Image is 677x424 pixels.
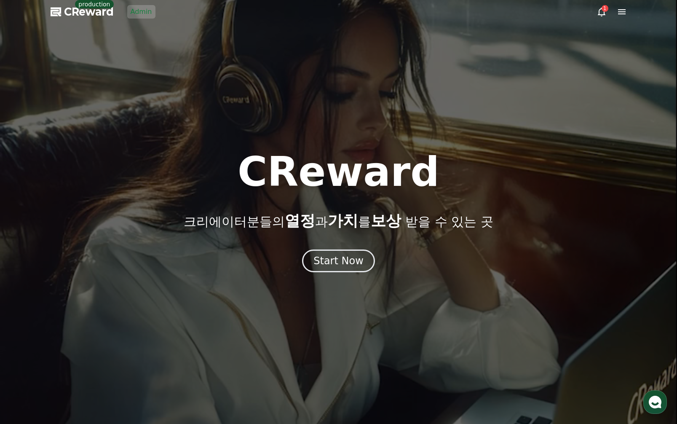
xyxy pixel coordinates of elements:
[328,212,358,229] span: 가치
[51,5,114,19] a: CReward
[313,254,364,268] div: Start Now
[302,250,375,272] button: Start Now
[285,212,315,229] span: 열정
[184,212,493,229] p: 크리에이터분들의 과 를 받을 수 있는 곳
[64,5,114,19] span: CReward
[127,5,155,19] a: Admin
[371,212,401,229] span: 보상
[238,152,439,192] h1: CReward
[302,258,375,266] a: Start Now
[597,7,607,17] a: 1
[602,5,608,12] div: 1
